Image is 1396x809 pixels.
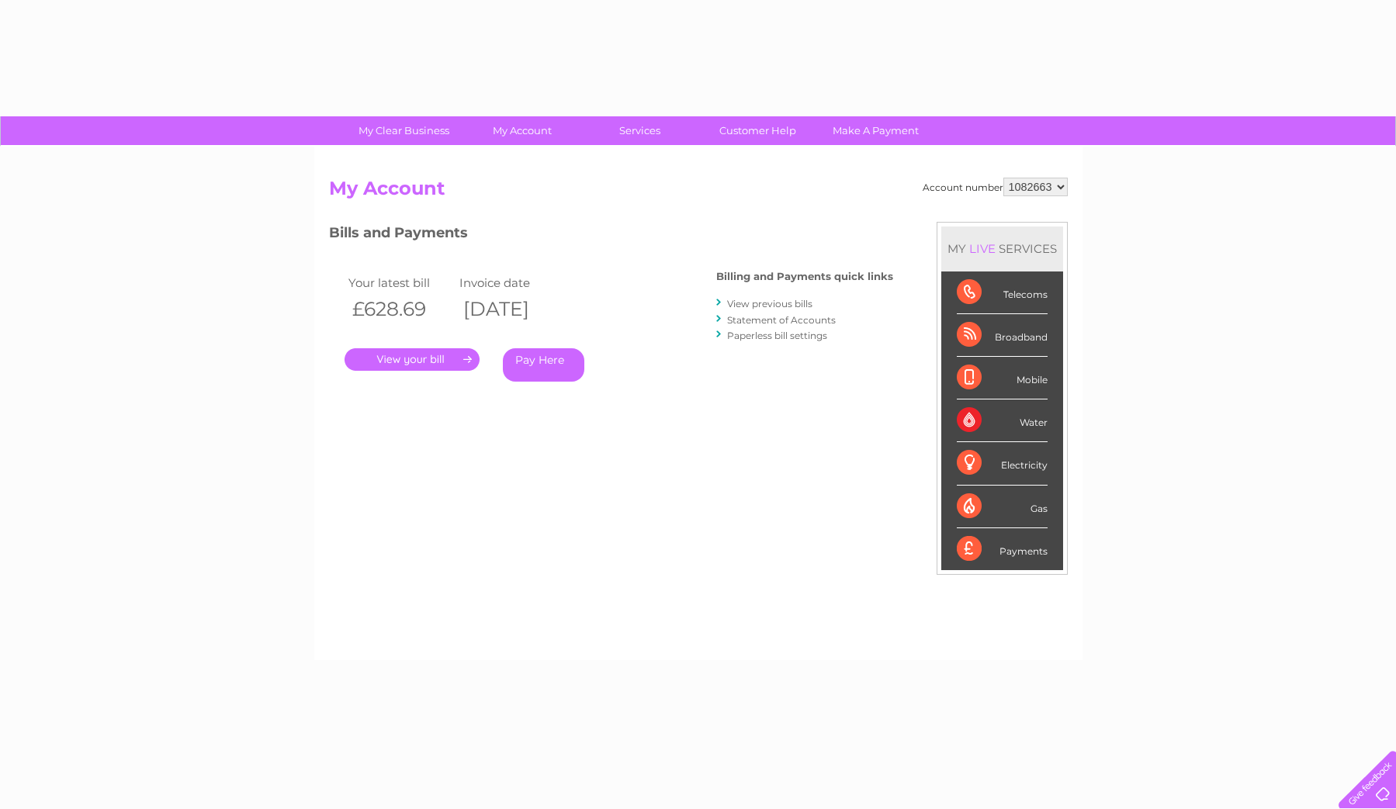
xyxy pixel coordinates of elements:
div: Payments [957,528,1048,570]
a: My Account [458,116,586,145]
h3: Bills and Payments [329,222,893,249]
div: Water [957,399,1048,442]
h4: Billing and Payments quick links [716,271,893,282]
h2: My Account [329,178,1068,207]
td: Invoice date [456,272,567,293]
div: Electricity [957,442,1048,485]
a: View previous bills [727,298,812,309]
div: LIVE [966,241,999,256]
a: Statement of Accounts [727,314,836,326]
a: Make A Payment [812,116,940,145]
a: Pay Here [503,348,584,382]
th: [DATE] [456,293,567,325]
a: Paperless bill settings [727,330,827,341]
div: Broadband [957,314,1048,357]
div: Account number [923,178,1068,196]
div: Gas [957,486,1048,528]
div: Mobile [957,357,1048,399]
a: My Clear Business [340,116,468,145]
a: . [345,348,480,371]
div: Telecoms [957,271,1048,314]
th: £628.69 [345,293,456,325]
a: Customer Help [694,116,822,145]
div: MY SERVICES [941,226,1063,271]
a: Services [576,116,704,145]
td: Your latest bill [345,272,456,293]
